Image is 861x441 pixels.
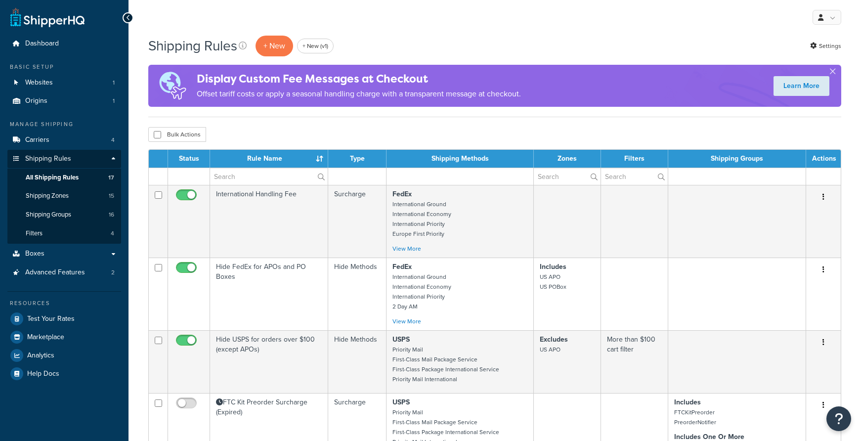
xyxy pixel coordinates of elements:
th: Status [168,150,210,168]
td: Hide Methods [328,330,387,393]
li: Shipping Groups [7,206,121,224]
li: Filters [7,224,121,243]
span: Help Docs [27,370,59,378]
li: Shipping Rules [7,150,121,244]
th: Filters [601,150,669,168]
a: View More [392,244,421,253]
input: Search [534,168,601,185]
span: 17 [108,174,114,182]
span: 15 [109,192,114,200]
a: All Shipping Rules 17 [7,169,121,187]
span: 1 [113,97,115,105]
li: All Shipping Rules [7,169,121,187]
span: 1 [113,79,115,87]
th: Type [328,150,387,168]
div: Manage Shipping [7,120,121,129]
span: Shipping Rules [25,155,71,163]
span: 4 [111,229,114,238]
span: Carriers [25,136,49,144]
img: duties-banner-06bc72dcb5fe05cb3f9472aba00be2ae8eb53ab6f0d8bb03d382ba314ac3c341.png [148,65,197,107]
a: Filters 4 [7,224,121,243]
a: ShipperHQ Home [10,7,85,27]
li: Origins [7,92,121,110]
small: US APO [540,345,560,354]
a: Websites 1 [7,74,121,92]
li: Carriers [7,131,121,149]
a: View More [392,317,421,326]
td: Surcharge [328,185,387,258]
small: Priority Mail First-Class Mail Package Service First-Class Package International Service Priority... [392,345,499,384]
strong: USPS [392,397,410,407]
a: Shipping Groups 16 [7,206,121,224]
a: Test Your Rates [7,310,121,328]
a: Origins 1 [7,92,121,110]
span: Websites [25,79,53,87]
span: Analytics [27,352,54,360]
th: Shipping Groups [668,150,806,168]
p: Offset tariff costs or apply a seasonal handling charge with a transparent message at checkout. [197,87,521,101]
td: Hide FedEx for APOs and PO Boxes [210,258,328,330]
span: Advanced Features [25,268,85,277]
strong: FedEx [392,262,412,272]
li: Websites [7,74,121,92]
li: Shipping Zones [7,187,121,205]
span: Shipping Zones [26,192,69,200]
h1: Shipping Rules [148,36,237,55]
input: Search [601,168,668,185]
span: Boxes [25,250,44,258]
a: Shipping Zones 15 [7,187,121,205]
td: Hide Methods [328,258,387,330]
div: Resources [7,299,121,308]
a: Carriers 4 [7,131,121,149]
small: International Ground International Economy International Priority 2 Day AM [392,272,451,311]
div: Basic Setup [7,63,121,71]
strong: Includes [674,397,701,407]
th: Actions [806,150,841,168]
strong: Includes [540,262,566,272]
td: Hide USPS for orders over $100 (except APOs) [210,330,328,393]
small: FTCKitPreorder PreorderNotifier [674,408,716,427]
strong: Excludes [540,334,568,345]
span: 16 [109,211,114,219]
p: + New [256,36,293,56]
span: All Shipping Rules [26,174,79,182]
span: Origins [25,97,47,105]
span: 2 [111,268,115,277]
a: Analytics [7,347,121,364]
strong: USPS [392,334,410,345]
input: Search [210,168,328,185]
a: Help Docs [7,365,121,383]
th: Rule Name : activate to sort column ascending [210,150,328,168]
a: Dashboard [7,35,121,53]
strong: FedEx [392,189,412,199]
button: Open Resource Center [826,406,851,431]
a: Settings [810,39,841,53]
small: International Ground International Economy International Priority Europe First Priority [392,200,451,238]
span: Shipping Groups [26,211,71,219]
button: Bulk Actions [148,127,206,142]
a: Marketplace [7,328,121,346]
span: 4 [111,136,115,144]
span: Dashboard [25,40,59,48]
li: Advanced Features [7,264,121,282]
a: Advanced Features 2 [7,264,121,282]
th: Shipping Methods [387,150,534,168]
span: Marketplace [27,333,64,342]
a: Shipping Rules [7,150,121,168]
a: Boxes [7,245,121,263]
td: More than $100 cart filter [601,330,669,393]
h4: Display Custom Fee Messages at Checkout [197,71,521,87]
small: US APO US POBox [540,272,566,291]
span: Test Your Rates [27,315,75,323]
a: + New (v1) [297,39,334,53]
span: Filters [26,229,43,238]
td: International Handling Fee [210,185,328,258]
th: Zones [534,150,601,168]
a: Learn More [774,76,829,96]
